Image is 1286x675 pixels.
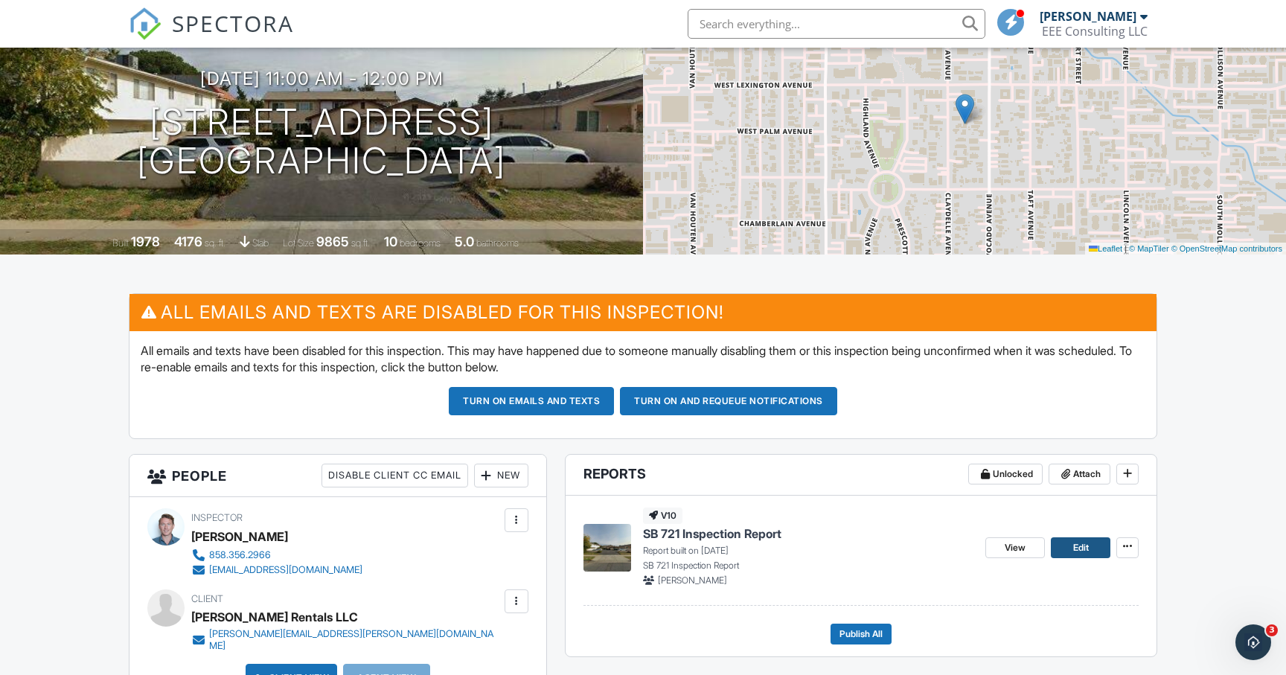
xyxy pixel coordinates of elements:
[956,94,974,124] img: Marker
[205,237,225,249] span: sq. ft.
[129,455,546,497] h3: People
[209,564,362,576] div: [EMAIL_ADDRESS][DOMAIN_NAME]
[129,20,294,51] a: SPECTORA
[141,342,1145,376] p: All emails and texts have been disabled for this inspection. This may have happened due to someon...
[209,628,501,652] div: [PERSON_NAME][EMAIL_ADDRESS][PERSON_NAME][DOMAIN_NAME]
[200,68,444,89] h3: [DATE] 11:00 am - 12:00 pm
[137,103,506,182] h1: [STREET_ADDRESS] [GEOGRAPHIC_DATA]
[129,7,161,40] img: The Best Home Inspection Software - Spectora
[129,294,1157,330] h3: All emails and texts are disabled for this inspection!
[191,563,362,578] a: [EMAIL_ADDRESS][DOMAIN_NAME]
[1040,9,1136,24] div: [PERSON_NAME]
[1089,244,1122,253] a: Leaflet
[321,464,468,487] div: Disable Client CC Email
[172,7,294,39] span: SPECTORA
[209,549,271,561] div: 858.356.2966
[316,234,349,249] div: 9865
[384,234,397,249] div: 10
[351,237,370,249] span: sq.ft.
[1266,624,1278,636] span: 3
[1042,24,1148,39] div: EEE Consulting LLC
[1125,244,1127,253] span: |
[252,237,269,249] span: slab
[112,237,129,249] span: Built
[476,237,519,249] span: bathrooms
[174,234,202,249] div: 4176
[191,548,362,563] a: 858.356.2966
[191,525,288,548] div: [PERSON_NAME]
[1171,244,1282,253] a: © OpenStreetMap contributors
[449,387,614,415] button: Turn on emails and texts
[191,628,501,652] a: [PERSON_NAME][EMAIL_ADDRESS][PERSON_NAME][DOMAIN_NAME]
[191,593,223,604] span: Client
[620,387,837,415] button: Turn on and Requeue Notifications
[1129,244,1169,253] a: © MapTiler
[283,237,314,249] span: Lot Size
[400,237,441,249] span: bedrooms
[455,234,474,249] div: 5.0
[474,464,528,487] div: New
[131,234,160,249] div: 1978
[688,9,985,39] input: Search everything...
[191,606,358,628] div: [PERSON_NAME] Rentals LLC
[1235,624,1271,660] iframe: Intercom live chat
[191,512,243,523] span: Inspector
